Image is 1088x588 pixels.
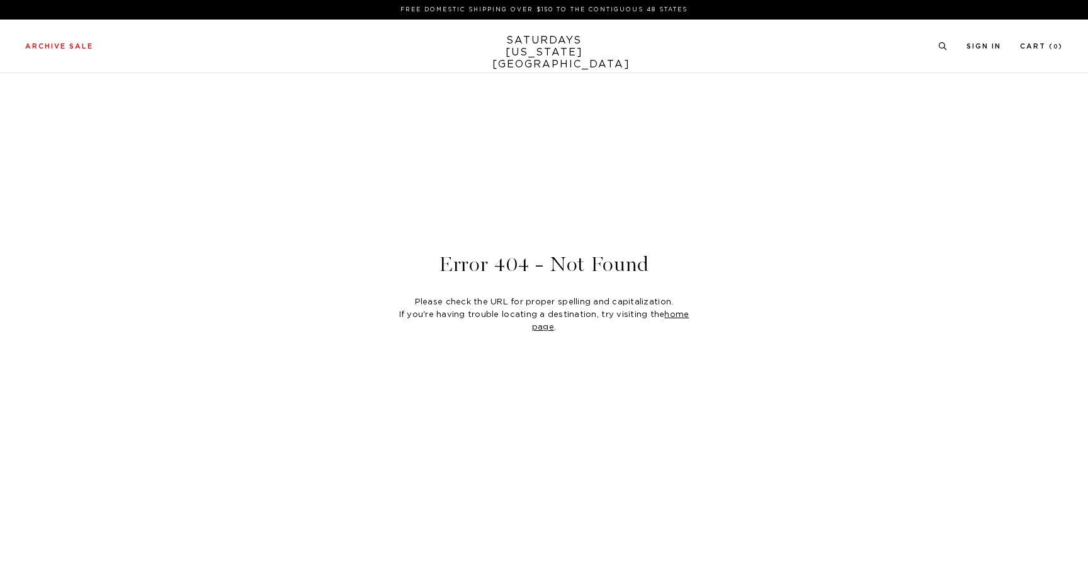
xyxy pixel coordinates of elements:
[1020,43,1063,50] a: Cart (0)
[388,296,700,334] div: Please check the URL for proper spelling and capitalization. If you're having trouble locating a ...
[492,35,596,71] a: SATURDAYS[US_STATE][GEOGRAPHIC_DATA]
[1053,44,1058,50] small: 0
[116,254,972,275] header: Error 404 - Not Found
[966,43,1001,50] a: Sign In
[25,43,93,50] a: Archive Sale
[30,5,1058,14] p: FREE DOMESTIC SHIPPING OVER $150 TO THE CONTIGUOUS 48 STATES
